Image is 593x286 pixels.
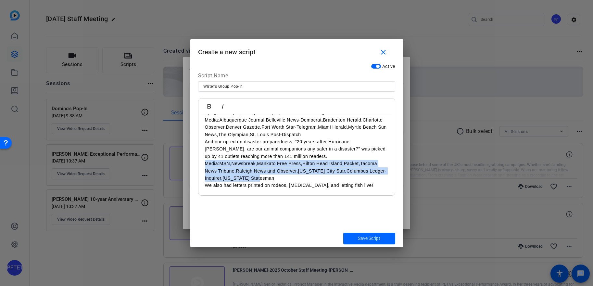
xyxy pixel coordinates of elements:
button: Save Script [343,233,395,244]
input: Enter Script Name [203,83,390,90]
p: Media: , , , , , , , , [205,160,388,182]
a: [US_STATE] City Star [298,168,345,174]
a: The Olympian [218,132,248,137]
a: [US_STATE] Statesman [223,175,274,181]
a: Belleville News-Democrat [266,117,322,123]
a: Raleigh News and Observer [236,168,296,174]
a: MSN [220,161,230,166]
a: Newsbreak [232,161,256,166]
a: Mankato Free Press [257,161,301,166]
a: Hilton Head Island Packet [302,161,359,166]
a: Tacoma News Tribune [205,161,377,173]
span: Save Script [358,235,380,242]
a: St. Louis Post-Dispatch [250,132,301,137]
span: Active [382,64,395,69]
a: Miami Herald [318,124,347,130]
a: Bradenton Herald [323,117,361,123]
p: Media: , , , , , , , , , [205,116,388,138]
a: Fort Worth Star-Telegram [261,124,317,130]
a: Myrtle Beach Sun News [205,124,387,137]
p: And our op-ed on disaster preparedness, “20 years after Hurricane [PERSON_NAME], are our animal c... [205,138,388,160]
a: Denver Gazette [226,124,260,130]
mat-icon: close [379,48,387,57]
button: Bold (Ctrl+B) [203,100,215,113]
p: We also had letters printed on rodeos, [MEDICAL_DATA], and letting fish live! [205,182,388,189]
button: Italic (Ctrl+I) [217,100,229,113]
a: Columbus Ledger-Inquirer [205,168,387,181]
a: Albuquerque Journal [220,117,265,123]
div: Script Name [198,72,395,82]
h1: Create a new script [190,39,403,60]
